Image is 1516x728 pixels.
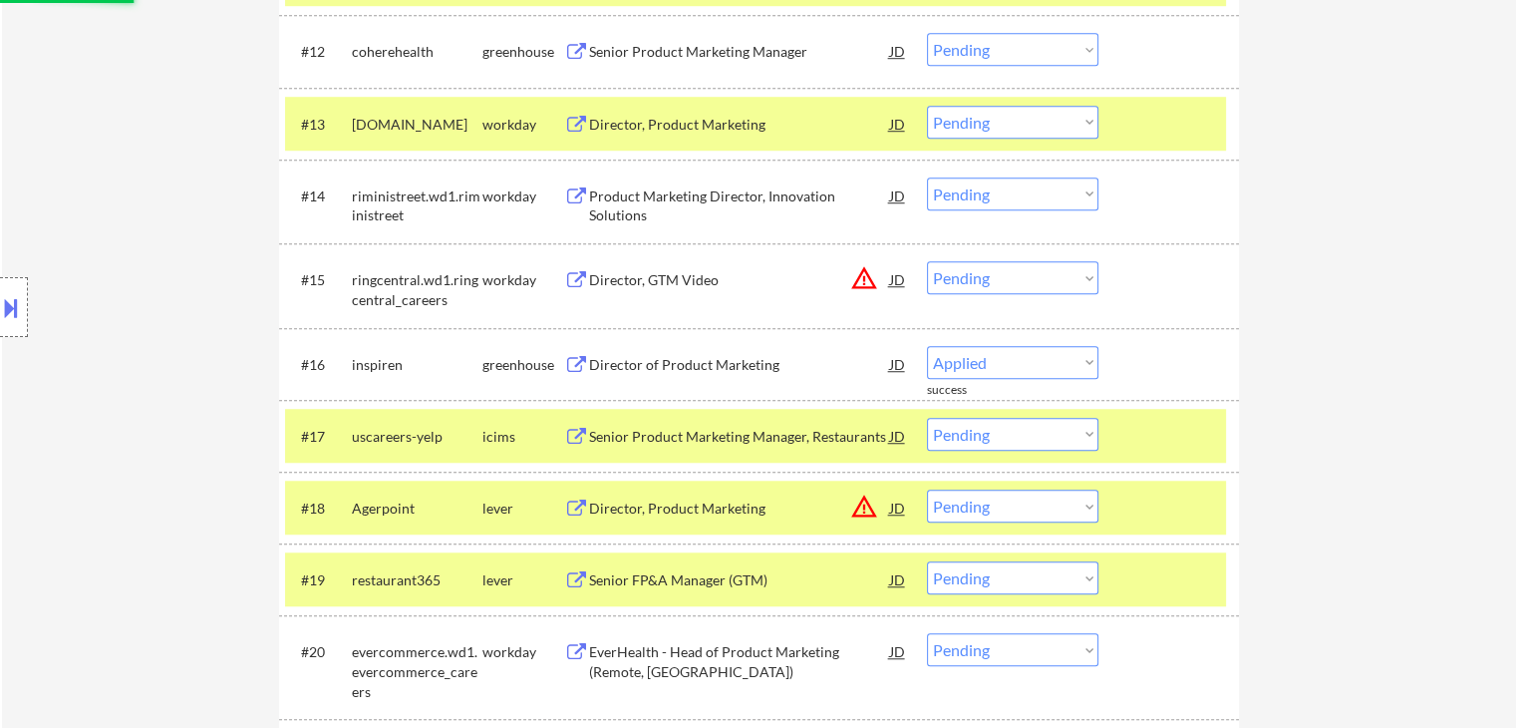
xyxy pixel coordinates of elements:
div: JD [888,346,908,382]
div: JD [888,33,908,69]
div: workday [482,270,564,290]
div: JD [888,633,908,669]
div: Senior Product Marketing Manager [589,42,890,62]
div: ringcentral.wd1.ringcentral_careers [352,270,482,309]
div: JD [888,490,908,526]
div: Director of Product Marketing [589,355,890,375]
div: #20 [301,642,336,662]
div: Director, Product Marketing [589,115,890,135]
div: uscareers-yelp [352,427,482,447]
div: #19 [301,570,336,590]
div: workday [482,186,564,206]
div: coherehealth [352,42,482,62]
div: #18 [301,499,336,519]
div: JD [888,561,908,597]
div: JD [888,418,908,454]
div: #12 [301,42,336,62]
div: JD [888,261,908,297]
div: Product Marketing Director, Innovation Solutions [589,186,890,225]
button: warning_amber [850,264,878,292]
button: warning_amber [850,493,878,521]
div: Senior FP&A Manager (GTM) [589,570,890,590]
div: riministreet.wd1.riministreet [352,186,482,225]
div: greenhouse [482,355,564,375]
div: Agerpoint [352,499,482,519]
div: greenhouse [482,42,564,62]
div: Director, Product Marketing [589,499,890,519]
div: restaurant365 [352,570,482,590]
div: Senior Product Marketing Manager, Restaurants [589,427,890,447]
div: workday [482,115,564,135]
div: EverHealth - Head of Product Marketing (Remote, [GEOGRAPHIC_DATA]) [589,642,890,681]
div: icims [482,427,564,447]
div: workday [482,642,564,662]
div: lever [482,499,564,519]
div: [DOMAIN_NAME] [352,115,482,135]
div: JD [888,106,908,142]
div: lever [482,570,564,590]
div: inspiren [352,355,482,375]
div: Director, GTM Video [589,270,890,290]
div: evercommerce.wd1.evercommerce_careers [352,642,482,701]
div: #13 [301,115,336,135]
div: JD [888,178,908,213]
div: success [927,382,1007,399]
